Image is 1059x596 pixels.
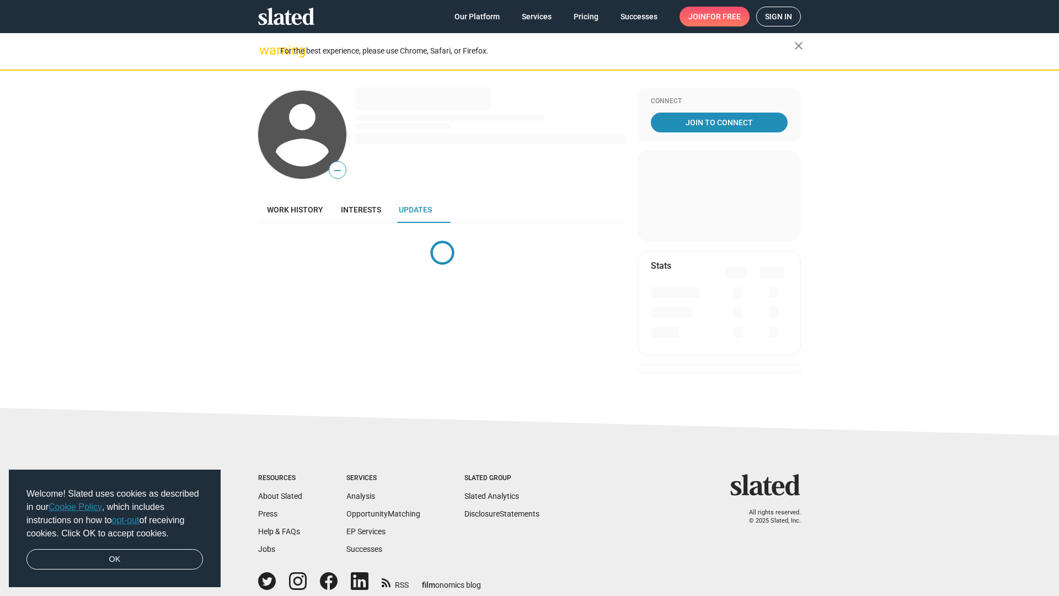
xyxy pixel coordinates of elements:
a: RSS [382,573,409,590]
span: film [422,581,435,589]
div: Resources [258,474,302,483]
span: Successes [621,7,657,26]
div: For the best experience, please use Chrome, Safari, or Firefox. [280,44,794,58]
span: — [329,163,346,178]
a: Successes [346,545,382,554]
span: Updates [399,205,432,214]
a: Services [513,7,560,26]
mat-icon: warning [259,44,272,57]
a: Slated Analytics [464,492,519,501]
a: Help & FAQs [258,527,300,536]
a: Sign in [756,7,801,26]
a: Our Platform [446,7,509,26]
span: Welcome! Slated uses cookies as described in our , which includes instructions on how to of recei... [26,487,203,540]
a: Press [258,509,277,518]
span: Our Platform [454,7,500,26]
span: Work history [267,205,323,214]
a: Successes [612,7,666,26]
span: for free [706,7,741,26]
mat-card-title: Stats [651,260,671,272]
div: Connect [651,97,788,106]
div: Slated Group [464,474,539,483]
a: Analysis [346,492,375,501]
a: Updates [390,196,441,223]
span: Sign in [765,7,792,26]
div: cookieconsent [9,470,221,588]
mat-icon: close [792,39,805,52]
a: dismiss cookie message [26,549,203,570]
a: Jobs [258,545,275,554]
a: EP Services [346,527,386,536]
span: Services [522,7,552,26]
a: About Slated [258,492,302,501]
a: opt-out [112,515,140,525]
a: Work history [258,196,332,223]
p: All rights reserved. © 2025 Slated, Inc. [737,509,801,525]
a: Join To Connect [651,113,788,132]
div: Services [346,474,420,483]
span: Join To Connect [653,113,785,132]
a: OpportunityMatching [346,509,420,518]
a: DisclosureStatements [464,509,539,518]
a: Joinfor free [680,7,750,26]
a: Cookie Policy [49,502,102,512]
a: Pricing [565,7,607,26]
span: Join [688,7,741,26]
span: Interests [341,205,381,214]
span: Pricing [574,7,598,26]
a: filmonomics blog [422,571,481,590]
a: Interests [332,196,390,223]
